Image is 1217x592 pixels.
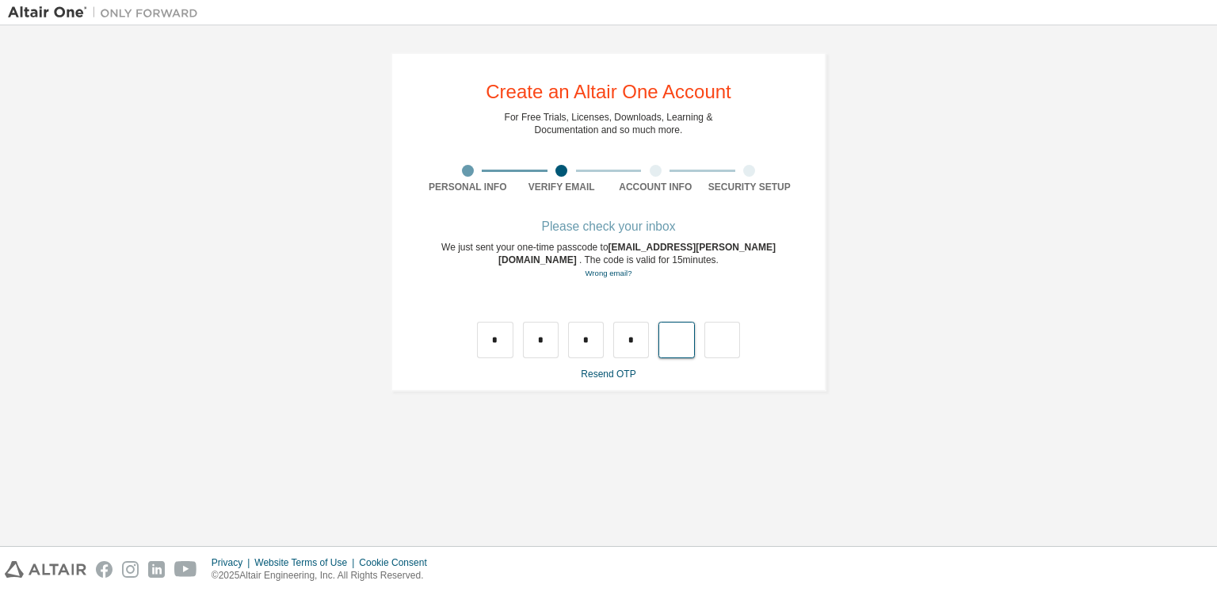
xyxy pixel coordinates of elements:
img: facebook.svg [96,561,113,578]
div: For Free Trials, Licenses, Downloads, Learning & Documentation and so much more. [505,111,713,136]
a: Resend OTP [581,369,635,380]
div: Create an Altair One Account [486,82,731,101]
div: Privacy [212,556,254,569]
p: © 2025 Altair Engineering, Inc. All Rights Reserved. [212,569,437,582]
img: youtube.svg [174,561,197,578]
div: Account Info [608,181,703,193]
div: Website Terms of Use [254,556,359,569]
div: Verify Email [515,181,609,193]
div: Personal Info [421,181,515,193]
div: Cookie Consent [359,556,436,569]
div: Security Setup [703,181,797,193]
a: Go back to the registration form [585,269,631,277]
img: altair_logo.svg [5,561,86,578]
div: We just sent your one-time passcode to . The code is valid for 15 minutes. [421,241,796,280]
img: instagram.svg [122,561,139,578]
span: [EMAIL_ADDRESS][PERSON_NAME][DOMAIN_NAME] [498,242,776,265]
img: Altair One [8,5,206,21]
div: Please check your inbox [421,222,796,231]
img: linkedin.svg [148,561,165,578]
